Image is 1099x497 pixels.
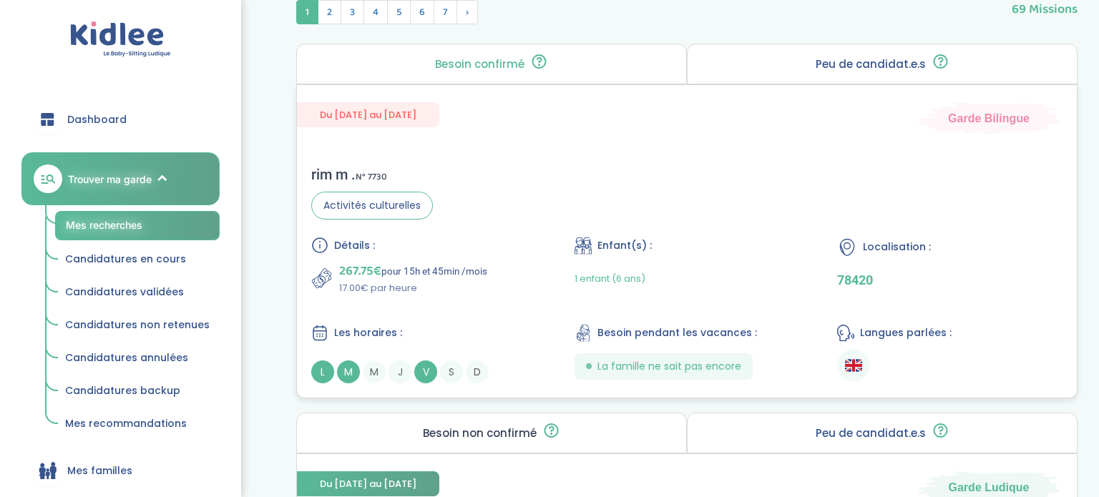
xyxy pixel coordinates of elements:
[55,211,220,240] a: Mes recherches
[334,238,375,253] span: Détails :
[66,219,142,231] span: Mes recherches
[597,359,741,374] span: La famille ne sait pas encore
[414,360,437,383] span: V
[65,350,188,365] span: Candidatures annulées
[597,238,652,253] span: Enfant(s) :
[860,325,952,340] span: Langues parlées :
[65,318,210,332] span: Candidatures non retenues
[21,445,220,496] a: Mes familles
[339,261,381,281] span: 267.75€
[21,152,220,205] a: Trouver ma garde
[363,360,386,383] span: M
[948,110,1030,126] span: Garde Bilingue
[949,479,1030,495] span: Garde Ludique
[55,246,220,273] a: Candidatures en cours
[55,345,220,372] a: Candidatures annulées
[816,59,926,70] p: Peu de candidat.e.s
[55,279,220,306] a: Candidatures validées
[65,383,180,398] span: Candidatures backup
[339,281,487,295] p: 17.00€ par heure
[311,192,433,220] span: Activités culturelles
[297,471,439,496] span: Du [DATE] au [DATE]
[356,169,387,184] span: N° 7730
[863,240,931,255] span: Localisation :
[423,428,537,439] p: Besoin non confirmé
[334,325,402,340] span: Les horaires :
[597,325,757,340] span: Besoin pendant les vacances :
[67,112,127,127] span: Dashboard
[65,416,187,430] span: Mes recommandations
[575,272,645,285] span: 1 enfant (6 ans)
[297,102,439,127] span: Du [DATE] au [DATE]
[70,21,171,58] img: logo.svg
[837,272,1063,287] p: 78420
[816,428,926,439] p: Peu de candidat.e.s
[311,166,433,183] div: rim m .
[337,360,360,383] span: M
[65,252,186,266] span: Candidatures en cours
[389,360,411,383] span: J
[67,463,132,478] span: Mes familles
[68,172,152,187] span: Trouver ma garde
[65,285,184,299] span: Candidatures validées
[55,378,220,405] a: Candidatures backup
[55,312,220,339] a: Candidatures non retenues
[339,261,487,281] p: pour 15h et 45min /mois
[311,360,334,383] span: L
[845,357,862,374] img: Anglais
[466,360,489,383] span: D
[440,360,463,383] span: S
[55,410,220,438] a: Mes recommandations
[435,59,524,70] p: Besoin confirmé
[21,94,220,145] a: Dashboard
